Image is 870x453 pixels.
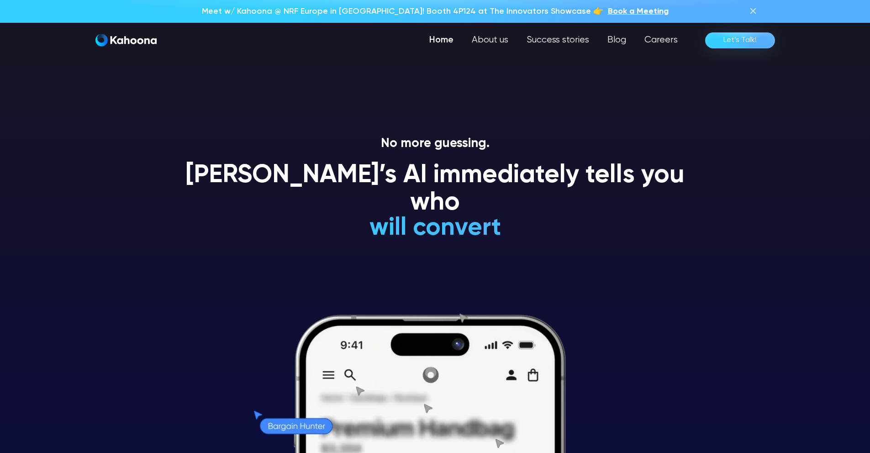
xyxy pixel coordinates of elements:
a: Success stories [517,31,598,49]
p: Meet w/ Kahoona @ NRF Europe in [GEOGRAPHIC_DATA]! Booth 4P124 at The Innovators Showcase 👉 [202,5,603,17]
a: Let’s Talk! [705,32,775,48]
a: Book a Meeting [608,5,669,17]
img: Kahoona logo white [95,34,157,47]
h1: will convert [301,215,569,242]
p: No more guessing. [175,136,696,152]
a: Home [420,31,463,49]
a: Careers [635,31,687,49]
a: home [95,34,157,47]
a: Blog [598,31,635,49]
h1: [PERSON_NAME]’s AI immediately tells you who [175,162,696,216]
div: Let’s Talk! [723,33,757,47]
span: Book a Meeting [608,7,669,16]
a: About us [463,31,517,49]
